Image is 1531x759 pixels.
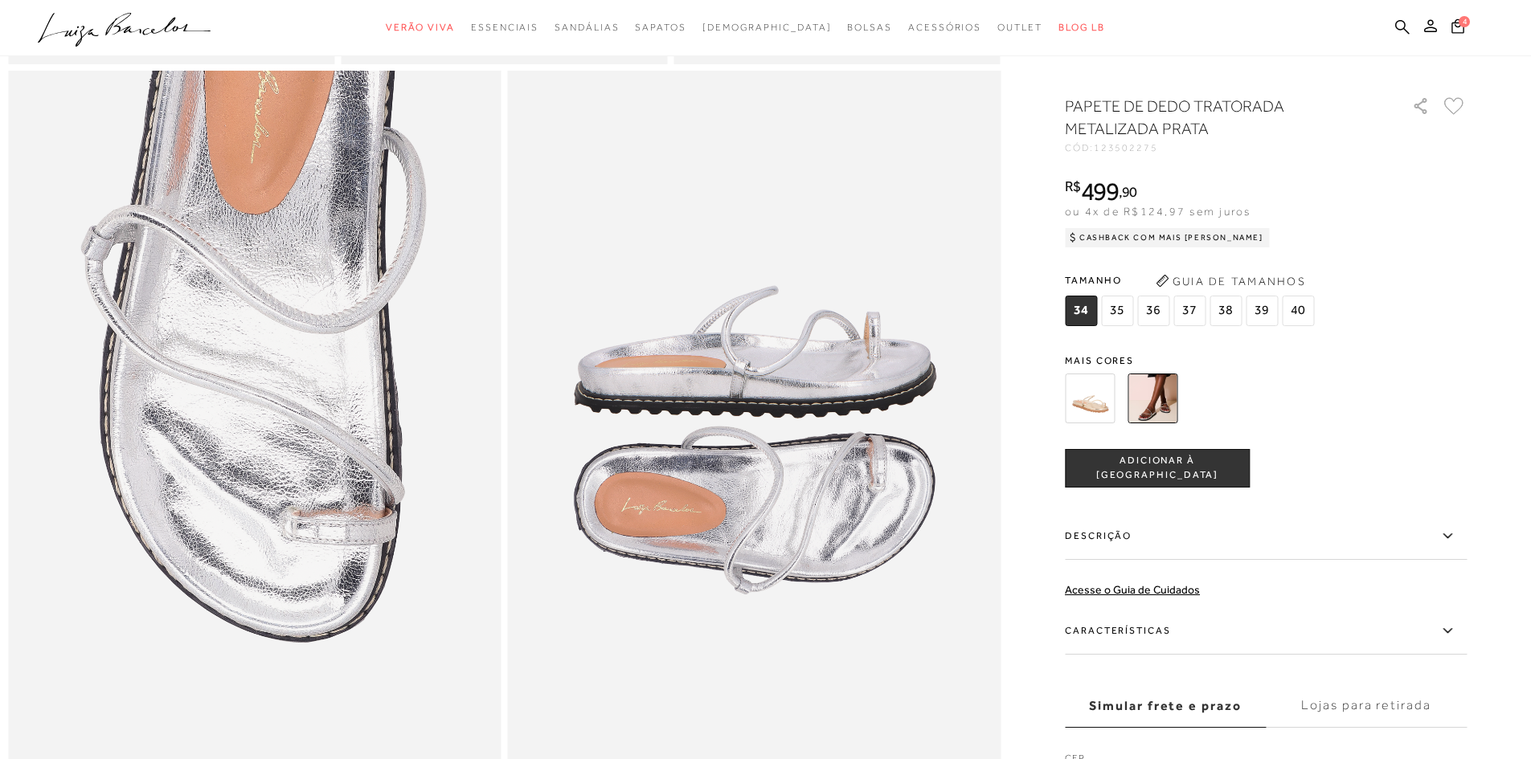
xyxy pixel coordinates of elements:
[847,22,892,33] span: Bolsas
[1246,296,1278,326] span: 39
[471,13,538,43] a: categoryNavScreenReaderText
[1058,13,1105,43] a: BLOG LB
[1081,177,1119,206] span: 499
[1266,684,1467,728] label: Lojas para retirada
[1058,22,1105,33] span: BLOG LB
[1065,296,1097,326] span: 34
[386,22,455,33] span: Verão Viva
[1065,356,1467,365] span: Mais cores
[997,22,1042,33] span: Outlet
[1150,268,1311,294] button: Guia de Tamanhos
[997,13,1042,43] a: categoryNavScreenReaderText
[1128,373,1177,423] img: PAPETE DE DEDO TRATORADA METALIZADA PRATA
[1065,684,1266,728] label: Simular frete e prazo
[1065,583,1200,596] a: Acesse o Guia de Cuidados
[1065,143,1386,153] div: CÓD:
[386,13,455,43] a: categoryNavScreenReaderText
[1065,179,1081,194] i: R$
[908,22,981,33] span: Acessórios
[1101,296,1133,326] span: 35
[1137,296,1169,326] span: 36
[1065,205,1251,218] span: ou 4x de R$124,97 sem juros
[1122,183,1137,200] span: 90
[635,22,686,33] span: Sapatos
[1094,142,1158,153] span: 123502275
[471,22,538,33] span: Essenciais
[1210,296,1242,326] span: 38
[635,13,686,43] a: categoryNavScreenReaderText
[1459,16,1470,27] span: 4
[1065,268,1318,292] span: Tamanho
[1066,455,1249,483] span: ADICIONAR À [GEOGRAPHIC_DATA]
[1119,185,1137,199] i: ,
[555,22,619,33] span: Sandálias
[702,13,832,43] a: noSubCategoriesText
[1065,449,1250,488] button: ADICIONAR À [GEOGRAPHIC_DATA]
[1065,608,1467,655] label: Características
[1065,228,1270,247] div: Cashback com Mais [PERSON_NAME]
[1065,513,1467,560] label: Descrição
[1173,296,1206,326] span: 37
[1065,95,1366,140] h1: PAPETE DE DEDO TRATORADA METALIZADA PRATA
[1282,296,1314,326] span: 40
[702,22,832,33] span: [DEMOGRAPHIC_DATA]
[847,13,892,43] a: categoryNavScreenReaderText
[555,13,619,43] a: categoryNavScreenReaderText
[908,13,981,43] a: categoryNavScreenReaderText
[1065,373,1115,423] img: PAPETE DE DEDO TRATORADA METALIZADA DOURADA
[1447,18,1469,39] button: 4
